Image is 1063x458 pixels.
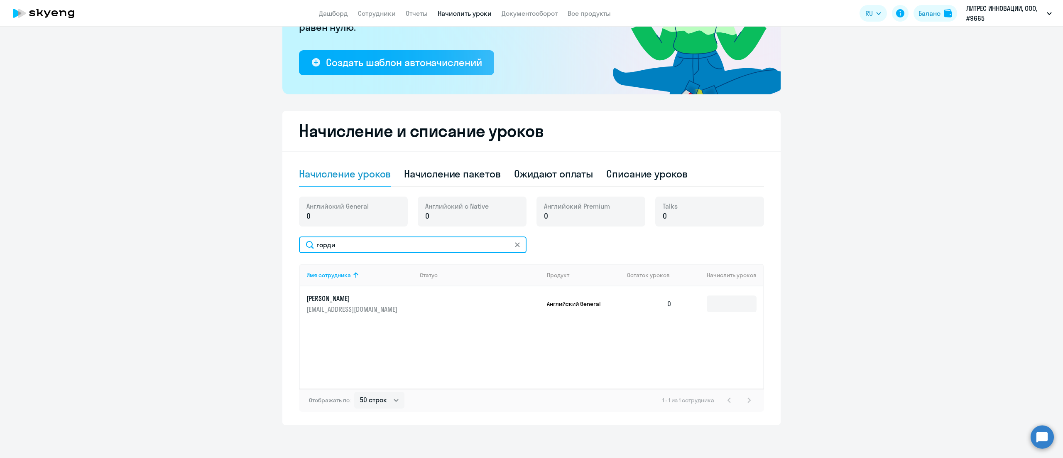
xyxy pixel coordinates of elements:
[914,5,957,22] button: Балансbalance
[620,286,678,321] td: 0
[662,396,714,404] span: 1 - 1 из 1 сотрудника
[502,9,558,17] a: Документооборот
[358,9,396,17] a: Сотрудники
[547,271,621,279] div: Продукт
[678,264,763,286] th: Начислить уроков
[406,9,428,17] a: Отчеты
[918,8,941,18] div: Баланс
[547,300,609,308] p: Английский General
[544,202,610,211] span: Английский Premium
[420,271,540,279] div: Статус
[319,9,348,17] a: Дашборд
[544,211,548,222] span: 0
[966,3,1043,23] p: ЛИТРЕС ИННОВАЦИИ, ООО, #9665
[547,271,569,279] div: Продукт
[606,167,688,180] div: Списание уроков
[438,9,492,17] a: Начислить уроки
[306,211,311,222] span: 0
[420,271,438,279] div: Статус
[306,294,399,303] p: [PERSON_NAME]
[306,202,369,211] span: Английский General
[514,167,593,180] div: Ожидают оплаты
[299,236,527,253] input: Поиск по имени, email, продукту или статусу
[663,202,678,211] span: Talks
[299,50,494,75] button: Создать шаблон автоначислений
[425,211,429,222] span: 0
[627,271,670,279] span: Остаток уроков
[306,271,413,279] div: Имя сотрудника
[568,9,611,17] a: Все продукты
[326,56,482,69] div: Создать шаблон автоначислений
[404,167,500,180] div: Начисление пакетов
[306,271,351,279] div: Имя сотрудника
[865,8,873,18] span: RU
[299,121,764,141] h2: Начисление и списание уроков
[627,271,678,279] div: Остаток уроков
[306,305,399,314] p: [EMAIL_ADDRESS][DOMAIN_NAME]
[299,167,391,180] div: Начисление уроков
[425,202,489,211] span: Английский с Native
[306,294,413,314] a: [PERSON_NAME][EMAIL_ADDRESS][DOMAIN_NAME]
[944,9,952,17] img: balance
[860,5,887,22] button: RU
[663,211,667,222] span: 0
[309,396,351,404] span: Отображать по:
[962,3,1056,23] button: ЛИТРЕС ИННОВАЦИИ, ООО, #9665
